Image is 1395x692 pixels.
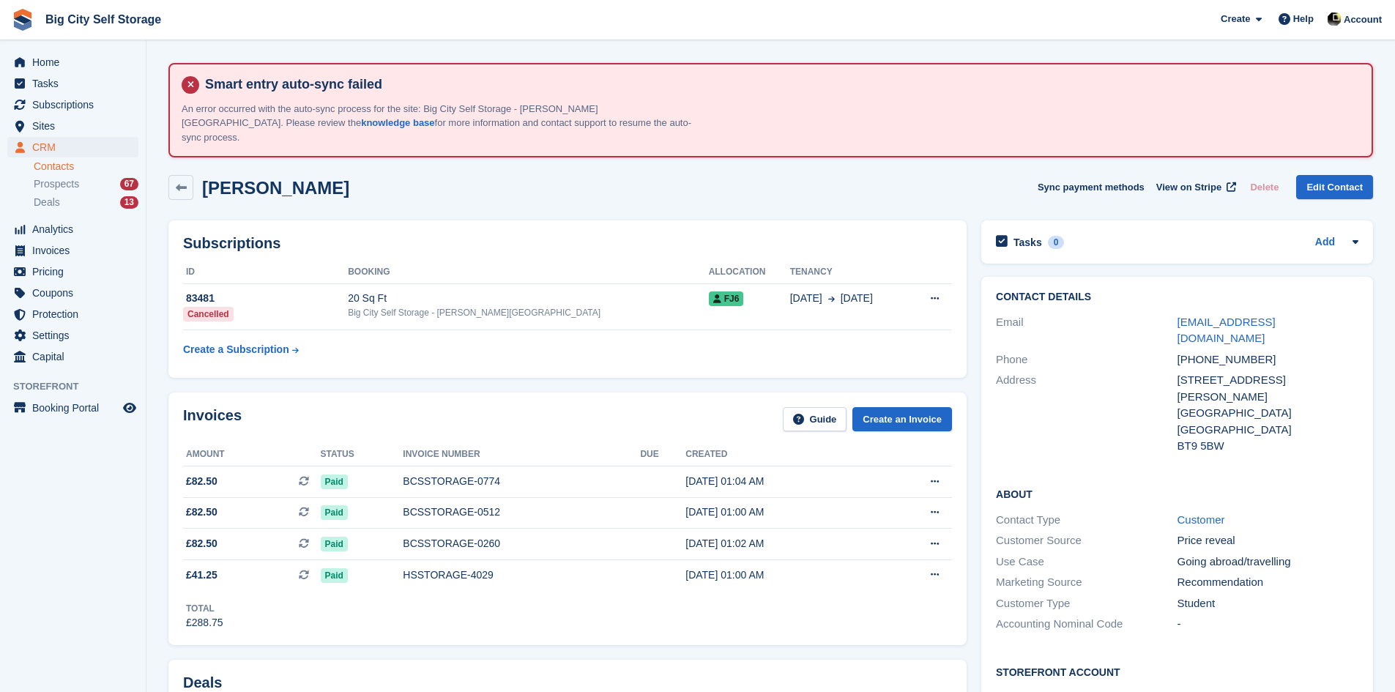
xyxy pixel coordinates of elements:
[32,116,120,136] span: Sites
[7,304,138,324] a: menu
[685,568,877,583] div: [DATE] 01:00 AM
[321,443,403,466] th: Status
[1178,532,1358,549] div: Price reveal
[186,474,217,489] span: £82.50
[783,407,847,431] a: Guide
[1315,234,1335,251] a: Add
[32,137,120,157] span: CRM
[1327,12,1342,26] img: Patrick Nevin
[403,474,640,489] div: BCSSTORAGE-0774
[34,176,138,192] a: Prospects 67
[7,325,138,346] a: menu
[996,314,1177,347] div: Email
[183,443,321,466] th: Amount
[32,94,120,115] span: Subscriptions
[1178,372,1358,405] div: [STREET_ADDRESS][PERSON_NAME]
[790,291,822,306] span: [DATE]
[7,116,138,136] a: menu
[183,342,289,357] div: Create a Subscription
[199,76,1360,93] h4: Smart entry auto-sync failed
[709,261,790,284] th: Allocation
[348,291,709,306] div: 20 Sq Ft
[1150,175,1239,199] a: View on Stripe
[1244,175,1284,199] button: Delete
[1013,236,1042,249] h2: Tasks
[40,7,167,31] a: Big City Self Storage
[640,443,685,466] th: Due
[1221,12,1250,26] span: Create
[7,398,138,418] a: menu
[186,505,217,520] span: £82.50
[321,537,348,551] span: Paid
[32,304,120,324] span: Protection
[32,283,120,303] span: Coupons
[996,532,1177,549] div: Customer Source
[1344,12,1382,27] span: Account
[1156,180,1221,195] span: View on Stripe
[685,443,877,466] th: Created
[841,291,873,306] span: [DATE]
[1178,422,1358,439] div: [GEOGRAPHIC_DATA]
[1178,513,1225,526] a: Customer
[7,52,138,72] a: menu
[996,664,1358,679] h2: Storefront Account
[183,336,299,363] a: Create a Subscription
[348,261,709,284] th: Booking
[348,306,709,319] div: Big City Self Storage - [PERSON_NAME][GEOGRAPHIC_DATA]
[1178,595,1358,612] div: Student
[996,351,1177,368] div: Phone
[120,196,138,209] div: 13
[1178,316,1276,345] a: [EMAIL_ADDRESS][DOMAIN_NAME]
[34,196,60,209] span: Deals
[1178,616,1358,633] div: -
[32,240,120,261] span: Invoices
[13,379,146,394] span: Storefront
[32,398,120,418] span: Booking Portal
[996,486,1358,501] h2: About
[852,407,952,431] a: Create an Invoice
[183,407,242,431] h2: Invoices
[1038,175,1145,199] button: Sync payment methods
[121,399,138,417] a: Preview store
[996,574,1177,591] div: Marketing Source
[996,291,1358,303] h2: Contact Details
[996,595,1177,612] div: Customer Type
[709,291,744,306] span: FJ6
[790,261,909,284] th: Tenancy
[1296,175,1373,199] a: Edit Contact
[7,240,138,261] a: menu
[34,195,138,210] a: Deals 13
[183,307,234,321] div: Cancelled
[32,346,120,367] span: Capital
[7,219,138,239] a: menu
[7,283,138,303] a: menu
[1178,351,1358,368] div: [PHONE_NUMBER]
[183,235,952,252] h2: Subscriptions
[32,219,120,239] span: Analytics
[32,325,120,346] span: Settings
[1178,554,1358,570] div: Going abroad/travelling
[321,505,348,520] span: Paid
[403,505,640,520] div: BCSSTORAGE-0512
[321,475,348,489] span: Paid
[1178,405,1358,422] div: [GEOGRAPHIC_DATA]
[403,568,640,583] div: HSSTORAGE-4029
[182,102,694,145] p: An error occurred with the auto-sync process for the site: Big City Self Storage - [PERSON_NAME][...
[685,474,877,489] div: [DATE] 01:04 AM
[996,616,1177,633] div: Accounting Nominal Code
[202,178,349,198] h2: [PERSON_NAME]
[34,177,79,191] span: Prospects
[7,73,138,94] a: menu
[1178,438,1358,455] div: BT9 5BW
[996,554,1177,570] div: Use Case
[996,512,1177,529] div: Contact Type
[186,602,223,615] div: Total
[403,443,640,466] th: Invoice number
[361,117,434,128] a: knowledge base
[1178,574,1358,591] div: Recommendation
[183,291,348,306] div: 83481
[12,9,34,31] img: stora-icon-8386f47178a22dfd0bd8f6a31ec36ba5ce8667c1dd55bd0f319d3a0aa187defe.svg
[32,261,120,282] span: Pricing
[7,346,138,367] a: menu
[32,52,120,72] span: Home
